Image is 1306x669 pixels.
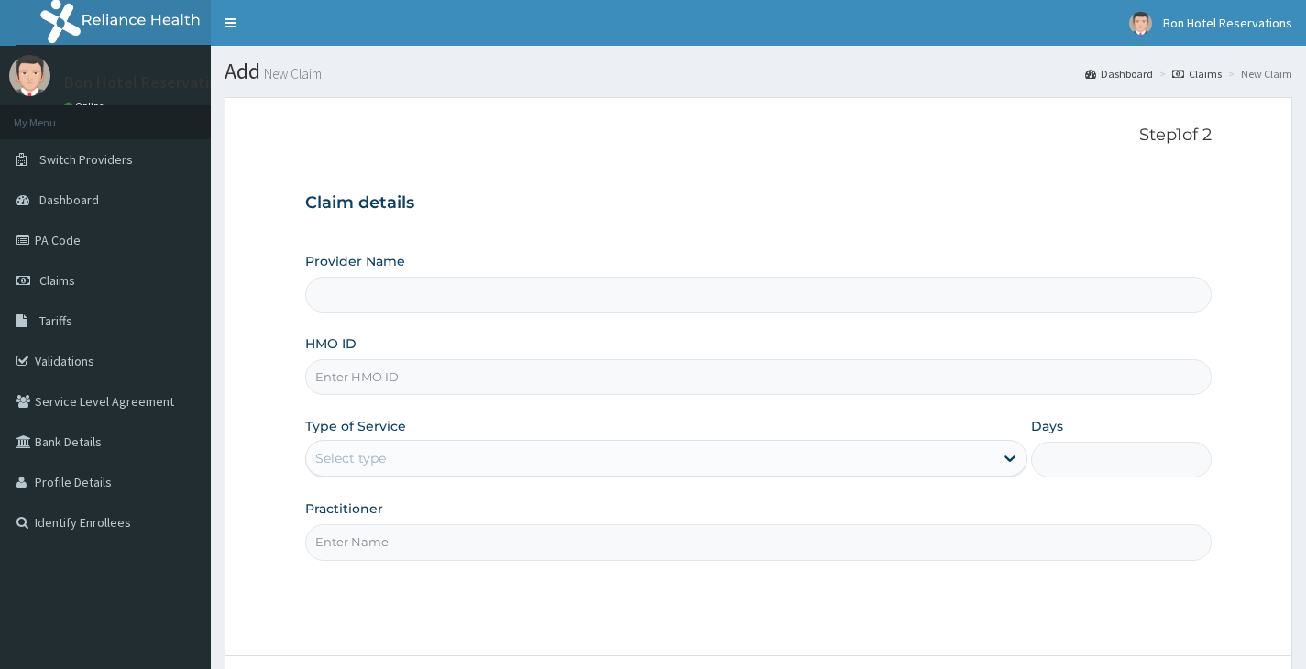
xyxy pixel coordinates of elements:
[305,252,405,270] label: Provider Name
[39,272,75,289] span: Claims
[1224,66,1292,82] li: New Claim
[1085,66,1153,82] a: Dashboard
[9,55,50,96] img: User Image
[305,193,1212,214] h3: Claim details
[39,151,133,168] span: Switch Providers
[64,74,235,91] p: Bon Hotel Reservations
[305,417,406,435] label: Type of Service
[1172,66,1222,82] a: Claims
[1163,15,1292,31] span: Bon Hotel Reservations
[305,524,1212,560] input: Enter Name
[1129,12,1152,35] img: User Image
[64,100,108,113] a: Online
[39,313,72,329] span: Tariffs
[225,60,1292,83] h1: Add
[315,449,386,467] div: Select type
[305,334,357,353] label: HMO ID
[305,359,1212,395] input: Enter HMO ID
[39,192,99,208] span: Dashboard
[260,67,322,81] small: New Claim
[1031,417,1063,435] label: Days
[305,499,383,518] label: Practitioner
[305,126,1212,146] p: Step 1 of 2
